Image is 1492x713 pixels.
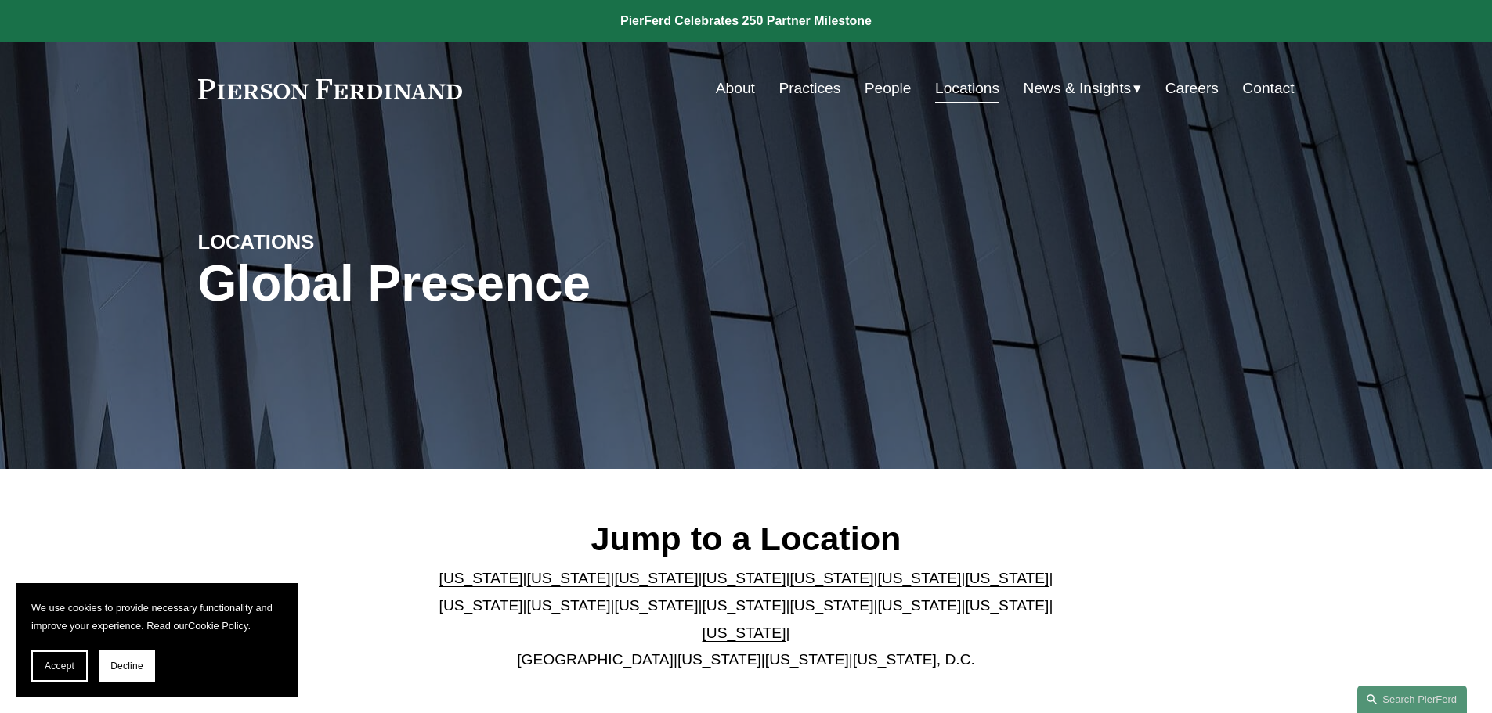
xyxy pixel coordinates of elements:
[1024,75,1132,103] span: News & Insights
[965,597,1049,614] a: [US_STATE]
[517,651,674,668] a: [GEOGRAPHIC_DATA]
[439,570,523,586] a: [US_STATE]
[877,570,961,586] a: [US_STATE]
[865,74,912,103] a: People
[789,597,873,614] a: [US_STATE]
[426,518,1066,559] h2: Jump to a Location
[31,599,282,635] p: We use cookies to provide necessary functionality and improve your experience. Read our .
[716,74,755,103] a: About
[703,570,786,586] a: [US_STATE]
[703,597,786,614] a: [US_STATE]
[615,570,699,586] a: [US_STATE]
[188,620,248,632] a: Cookie Policy
[1165,74,1219,103] a: Careers
[965,570,1049,586] a: [US_STATE]
[99,650,155,682] button: Decline
[703,625,786,641] a: [US_STATE]
[198,255,929,312] h1: Global Presence
[439,597,523,614] a: [US_STATE]
[45,661,74,672] span: Accept
[1357,686,1467,713] a: Search this site
[877,597,961,614] a: [US_STATE]
[935,74,999,103] a: Locations
[677,651,761,668] a: [US_STATE]
[110,661,143,672] span: Decline
[16,583,298,697] section: Cookie banner
[789,570,873,586] a: [US_STATE]
[1024,74,1142,103] a: folder dropdown
[615,597,699,614] a: [US_STATE]
[765,651,849,668] a: [US_STATE]
[426,565,1066,673] p: | | | | | | | | | | | | | | | | | |
[527,597,611,614] a: [US_STATE]
[1242,74,1294,103] a: Contact
[853,651,975,668] a: [US_STATE], D.C.
[527,570,611,586] a: [US_STATE]
[779,74,840,103] a: Practices
[31,650,88,682] button: Accept
[198,229,472,254] h4: LOCATIONS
